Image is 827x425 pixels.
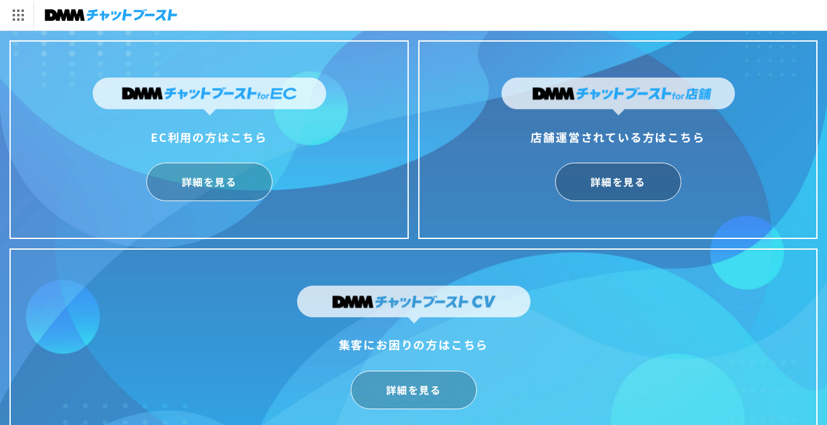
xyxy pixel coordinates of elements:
img: チャットブースト [45,6,177,24]
img: DMMチャットブーストCV [297,286,531,323]
a: 詳細を見る [351,371,477,409]
a: 詳細を見る [146,163,273,201]
img: サービス [2,2,33,28]
div: EC利用の方はこちら [93,127,326,147]
img: DMMチャットブーストforEC [93,78,326,115]
div: 店舗運営されている方はこちら [501,127,735,147]
a: 詳細を見る [555,163,681,201]
div: 集客にお困りの方はこちら [297,334,531,354]
img: DMMチャットブーストfor店舗 [501,78,735,115]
